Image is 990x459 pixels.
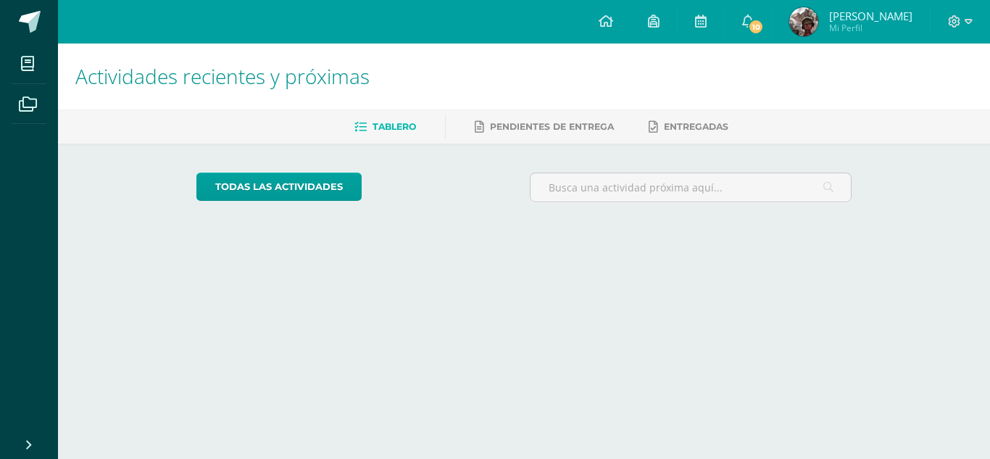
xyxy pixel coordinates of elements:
span: Mi Perfil [829,22,912,34]
span: Entregadas [664,121,728,132]
a: todas las Actividades [196,173,362,201]
a: Entregadas [649,115,728,138]
a: Tablero [354,115,416,138]
a: Pendientes de entrega [475,115,614,138]
span: [PERSON_NAME] [829,9,912,23]
span: Actividades recientes y próximas [75,62,370,90]
span: Pendientes de entrega [490,121,614,132]
input: Busca una actividad próxima aquí... [531,173,852,202]
span: 10 [748,19,764,35]
img: dd4a1c90b88057bf199e39693cc9333c.png [789,7,818,36]
span: Tablero [373,121,416,132]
